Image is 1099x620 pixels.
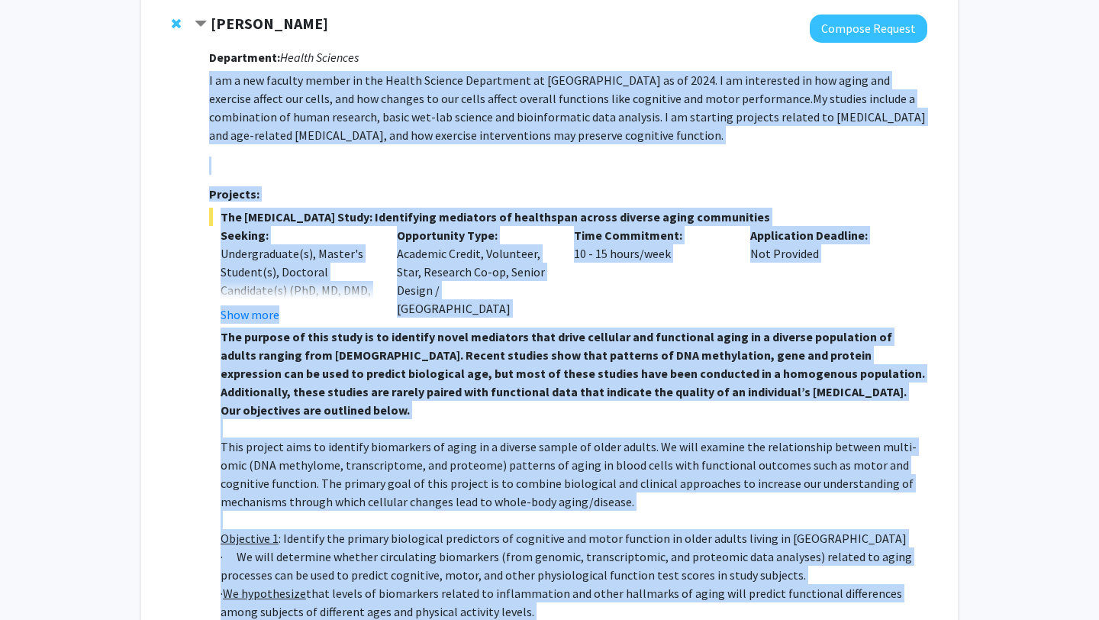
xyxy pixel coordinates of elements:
strong: Projects: [209,186,259,202]
div: Not Provided [739,226,916,324]
p: Seeking: [221,226,375,244]
span: Remove Meghan Smith from bookmarks [172,18,181,30]
p: : Identify the primary biological predictors of cognitive and motor function in older adults livi... [221,529,927,547]
button: Show more [221,305,279,324]
div: 10 - 15 hours/week [562,226,740,324]
p: Opportunity Type: [397,226,551,244]
span: The [MEDICAL_DATA] Study: Identifying mediators of healthspan across diverse aging communities [209,208,927,226]
u: Objective 1 [221,531,279,546]
button: Compose Request to Meghan Smith [810,15,927,43]
u: We hypothesize [223,586,306,601]
strong: Department: [209,50,280,65]
p: Time Commitment: [574,226,728,244]
strong: [PERSON_NAME] [211,14,328,33]
strong: The purpose of this study is to identify novel mediators that drive cellular and functional aging... [221,329,925,418]
p: Application Deadline: [750,226,904,244]
div: Academic Credit, Volunteer, Star, Research Co-op, Senior Design / [GEOGRAPHIC_DATA] [385,226,562,324]
div: Undergraduate(s), Master's Student(s), Doctoral Candidate(s) (PhD, MD, DMD, PharmD, etc.) [221,244,375,318]
p: I am a new faculty member in the Health Science Department at [GEOGRAPHIC_DATA] as of 2024. I am ... [209,71,927,144]
span: Contract Meghan Smith Bookmark [195,18,207,31]
p: · We will determine whether circulating biomarkers (from genomic, transcriptomic, and proteomic d... [221,547,927,584]
p: This project aims to identify biomarkers of aging in a diverse sample of older adults. We will ex... [221,438,927,511]
i: Health Sciences [280,50,359,65]
iframe: Chat [11,551,65,609]
span: My studies include a combination of human research, basic wet-lab science and bioinformatic data ... [209,91,926,143]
